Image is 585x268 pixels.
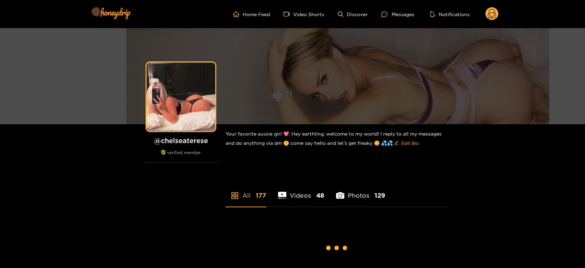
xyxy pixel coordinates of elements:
[393,138,420,149] button: editEdit Bio
[338,11,368,17] a: Discover
[233,11,243,17] span: home
[143,150,219,163] div: verified member
[143,136,219,145] h1: @ chelseaterese
[226,124,449,154] div: Your favorite aussie girl 💖. Hey earthling, welcome to my world! I reply to all my messages and d...
[375,191,385,200] span: 129
[256,191,266,200] span: 177
[428,11,472,18] button: Notifications
[233,11,270,17] a: Home Feed
[394,141,399,146] span: edit
[336,176,385,207] li: Photos
[284,11,324,17] a: Video Shorts
[226,176,266,207] li: All
[381,10,414,18] div: Messages
[284,11,293,17] span: video-camera
[401,140,418,147] span: Edit Bio
[231,191,239,200] span: appstore
[278,176,324,207] li: Videos
[316,191,324,200] span: 48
